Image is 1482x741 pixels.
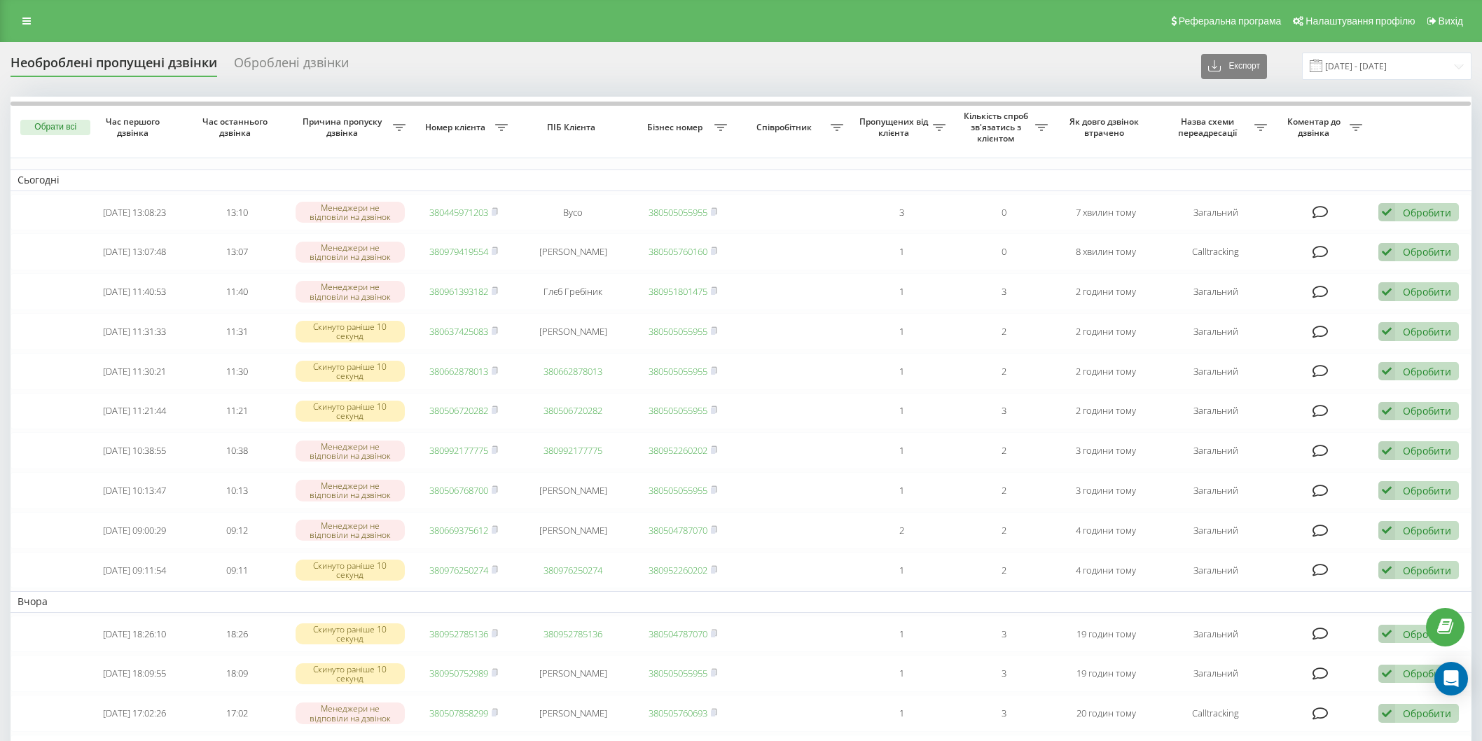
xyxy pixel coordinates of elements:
span: Співробітник [741,122,831,133]
td: [PERSON_NAME] [515,313,632,350]
a: 380445971203 [429,206,488,219]
div: Скинуто раніше 10 секунд [296,560,406,581]
a: 380952785136 [429,628,488,640]
div: Обробити [1403,667,1451,680]
td: 1 [850,616,953,653]
td: 10:38 [186,432,288,469]
td: 4 години тому [1055,552,1157,589]
td: 1 [850,472,953,509]
td: 2 [953,353,1055,390]
td: [DATE] 09:11:54 [83,552,186,589]
td: [DATE] 17:02:26 [83,695,186,732]
div: Open Intercom Messenger [1434,662,1468,695]
div: Скинуто раніше 10 секунд [296,623,406,644]
td: 2 [953,313,1055,350]
td: 2 години тому [1055,353,1157,390]
span: Пропущених від клієнта [857,116,933,138]
td: Глєб Гребіник [515,273,632,310]
td: Загальний [1157,655,1274,692]
td: 7 хвилин тому [1055,194,1157,231]
td: Загальний [1157,194,1274,231]
div: Обробити [1403,245,1451,258]
a: 380506720282 [429,404,488,417]
td: Загальний [1157,353,1274,390]
div: Менеджери не відповіли на дзвінок [296,520,406,541]
div: Оброблені дзвінки [234,55,349,77]
td: [PERSON_NAME] [515,512,632,549]
div: Обробити [1403,707,1451,720]
span: ПІБ Клієнта [527,122,619,133]
div: Менеджери не відповіли на дзвінок [296,242,406,263]
td: Вчора [11,591,1471,612]
span: Назва схеми переадресації [1164,116,1254,138]
td: [PERSON_NAME] [515,655,632,692]
td: [DATE] 13:07:48 [83,233,186,270]
span: Час першого дзвінка [95,116,174,138]
td: 3 [953,695,1055,732]
div: Скинуто раніше 10 секунд [296,663,406,684]
div: Обробити [1403,365,1451,378]
td: [DATE] 09:00:29 [83,512,186,549]
td: 8 хвилин тому [1055,233,1157,270]
td: 13:07 [186,233,288,270]
td: 13:10 [186,194,288,231]
div: Обробити [1403,325,1451,338]
td: Сьогодні [11,169,1471,191]
div: Скинуто раніше 10 секунд [296,361,406,382]
td: 4 години тому [1055,512,1157,549]
a: 380505055955 [649,206,707,219]
td: [PERSON_NAME] [515,695,632,732]
td: Загальний [1157,432,1274,469]
td: Загальний [1157,313,1274,350]
div: Менеджери не відповіли на дзвінок [296,202,406,223]
div: Менеджери не відповіли на дзвінок [296,702,406,723]
td: [DATE] 11:30:21 [83,353,186,390]
td: 2 [953,512,1055,549]
td: 1 [850,655,953,692]
td: 1 [850,552,953,589]
span: Бізнес номер [639,122,714,133]
a: 380979419554 [429,245,488,258]
td: Загальний [1157,552,1274,589]
td: 1 [850,432,953,469]
td: [DATE] 11:31:33 [83,313,186,350]
div: Обробити [1403,628,1451,641]
a: 380505760160 [649,245,707,258]
td: 0 [953,233,1055,270]
div: Менеджери не відповіли на дзвінок [296,281,406,302]
div: Менеджери не відповіли на дзвінок [296,441,406,462]
div: Необроблені пропущені дзвінки [11,55,217,77]
td: 11:21 [186,393,288,430]
a: 380992177775 [429,444,488,457]
div: Обробити [1403,285,1451,298]
div: Обробити [1403,524,1451,537]
td: 3 [953,655,1055,692]
a: 380505055955 [649,365,707,378]
td: 2 [953,432,1055,469]
div: Скинуто раніше 10 секунд [296,321,406,342]
a: 380992177775 [543,444,602,457]
span: Реферальна програма [1179,15,1282,27]
a: 380662878013 [543,365,602,378]
span: Причина пропуску дзвінка [295,116,392,138]
td: 1 [850,353,953,390]
td: 3 [953,273,1055,310]
td: [DATE] 10:38:55 [83,432,186,469]
td: 1 [850,233,953,270]
td: 2 [953,552,1055,589]
td: 1 [850,695,953,732]
td: 11:30 [186,353,288,390]
a: 380504787070 [649,628,707,640]
a: 380952785136 [543,628,602,640]
td: 09:11 [186,552,288,589]
span: Налаштування профілю [1306,15,1415,27]
div: Менеджери не відповіли на дзвінок [296,480,406,501]
td: Загальний [1157,472,1274,509]
td: 0 [953,194,1055,231]
td: [PERSON_NAME] [515,472,632,509]
span: Номер клієнта [420,122,495,133]
td: Загальний [1157,393,1274,430]
td: 18:26 [186,616,288,653]
td: [DATE] 11:21:44 [83,393,186,430]
td: [PERSON_NAME] [515,233,632,270]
